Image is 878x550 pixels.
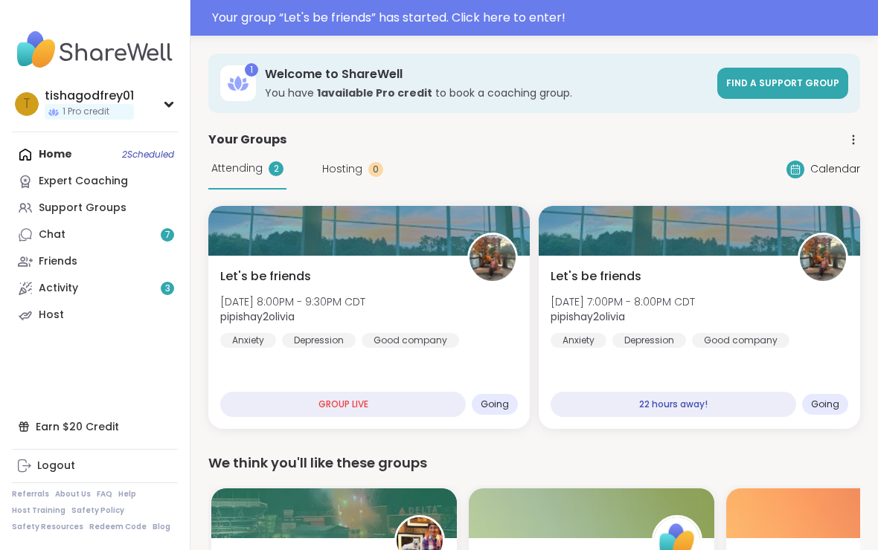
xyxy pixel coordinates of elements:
span: Calendar [810,161,860,177]
a: FAQ [97,489,112,499]
span: 3 [165,282,170,295]
img: pipishay2olivia [800,235,846,281]
a: Activity3 [12,275,178,302]
span: 7 [165,229,170,242]
span: Going [481,398,509,410]
h3: You have to book a coaching group. [265,85,708,100]
div: 1 [245,63,258,77]
div: Chat [39,227,65,242]
a: Help [118,489,136,499]
div: Logout [37,459,75,473]
div: Depression [282,333,356,348]
span: 1 Pro credit [63,106,109,118]
img: ShareWell Nav Logo [12,24,178,76]
a: Logout [12,453,178,479]
a: Host [12,302,178,329]
a: Expert Coaching [12,168,178,195]
div: Activity [39,281,78,296]
div: 2 [269,161,283,176]
span: Your Groups [208,131,286,149]
div: Anxiety [551,333,606,348]
div: We think you'll like these groups [208,453,860,473]
div: Depression [612,333,686,348]
span: Let's be friends [551,268,641,285]
b: 1 available Pro credit [317,85,432,100]
div: Good company [692,333,789,348]
a: Safety Resources [12,522,83,532]
b: pipishay2olivia [220,309,295,324]
span: Attending [211,161,263,176]
div: Friends [39,254,77,269]
a: Blog [153,522,170,532]
a: Friends [12,248,178,275]
div: Earn $20 Credit [12,413,178,440]
span: [DATE] 8:00PM - 9:30PM CDT [220,294,365,309]
div: Expert Coaching [39,174,128,189]
div: Good company [362,333,459,348]
a: Host Training [12,505,65,516]
div: Anxiety [220,333,276,348]
div: Host [39,308,64,323]
a: Redeem Code [89,522,147,532]
div: 0 [368,162,383,177]
div: Your group “ Let's be friends ” has started. Click here to enter! [212,9,869,27]
a: Support Groups [12,195,178,221]
div: Support Groups [39,201,126,216]
span: Going [811,398,839,410]
div: GROUP LIVE [220,392,466,417]
b: pipishay2olivia [551,309,625,324]
img: pipishay2olivia [470,235,516,281]
a: Safety Policy [71,505,124,516]
a: Chat7 [12,221,178,248]
div: 22 hours away! [551,392,796,417]
a: Find a support group [717,68,848,99]
span: [DATE] 7:00PM - 8:00PM CDT [551,294,695,309]
a: About Us [55,489,91,499]
span: Hosting [322,161,362,177]
a: Referrals [12,489,49,499]
div: tishagodfrey01 [45,88,134,104]
span: Find a support group [726,77,839,89]
span: Let's be friends [220,268,311,285]
span: t [23,94,31,114]
h3: Welcome to ShareWell [265,66,708,82]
